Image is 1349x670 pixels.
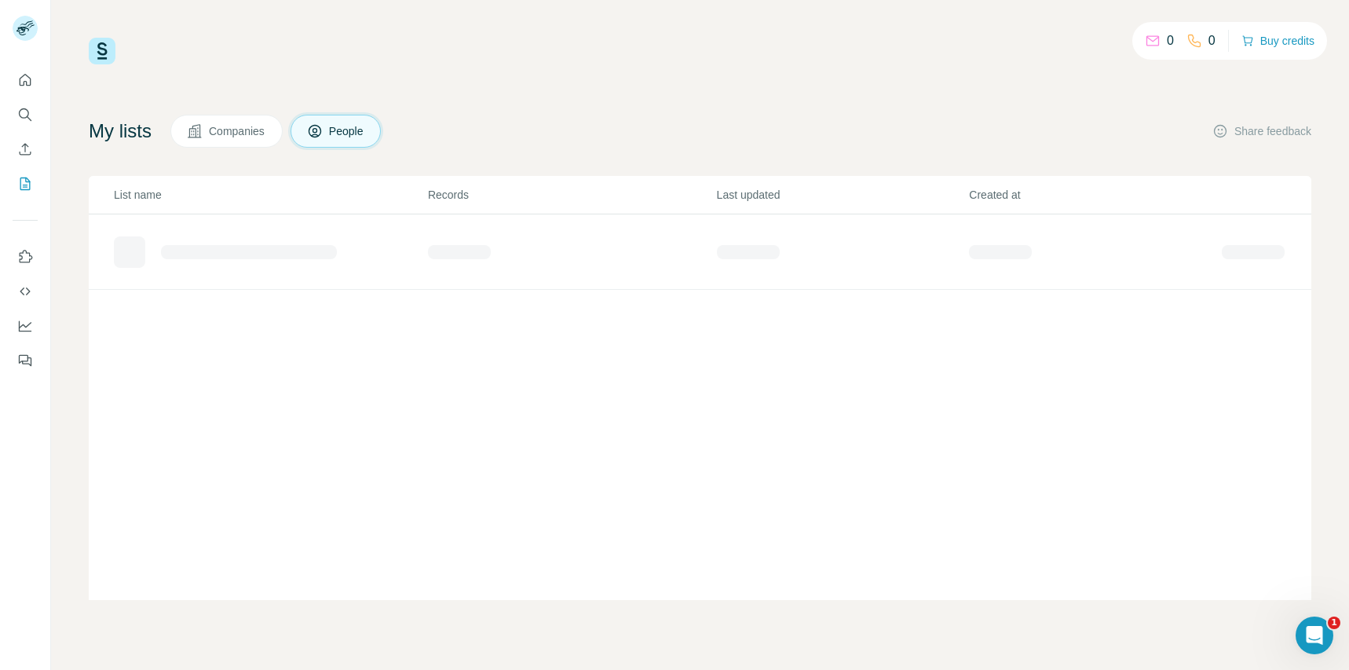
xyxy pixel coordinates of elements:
[209,123,266,139] span: Companies
[89,119,152,144] h4: My lists
[13,170,38,198] button: My lists
[1208,31,1216,50] p: 0
[1296,617,1333,654] iframe: Intercom live chat
[1167,31,1174,50] p: 0
[13,277,38,306] button: Use Surfe API
[717,187,968,203] p: Last updated
[969,187,1220,203] p: Created at
[1212,123,1311,139] button: Share feedback
[1328,617,1340,629] span: 1
[13,101,38,129] button: Search
[13,66,38,94] button: Quick start
[13,243,38,271] button: Use Surfe on LinkedIn
[13,346,38,375] button: Feedback
[114,187,426,203] p: List name
[428,187,715,203] p: Records
[89,38,115,64] img: Surfe Logo
[329,123,365,139] span: People
[13,135,38,163] button: Enrich CSV
[1241,30,1314,52] button: Buy credits
[13,312,38,340] button: Dashboard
